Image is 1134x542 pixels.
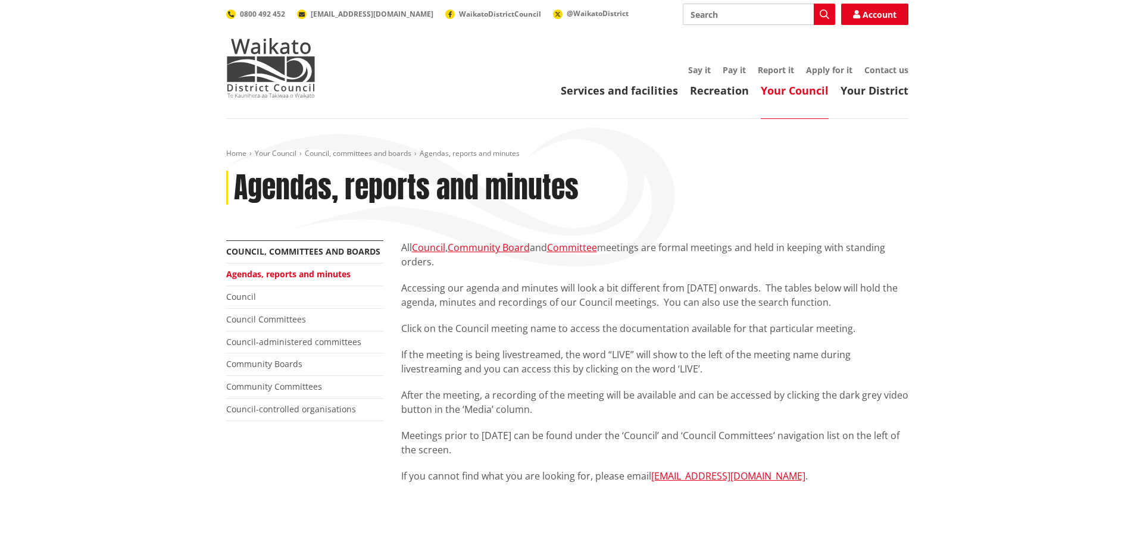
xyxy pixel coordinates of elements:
[758,64,794,76] a: Report it
[401,347,908,376] p: If the meeting is being livestreamed, the word “LIVE” will show to the left of the meeting name d...
[255,148,296,158] a: Your Council
[226,149,908,159] nav: breadcrumb
[688,64,711,76] a: Say it
[226,291,256,302] a: Council
[305,148,411,158] a: Council, committees and boards
[226,9,285,19] a: 0800 492 452
[226,38,315,98] img: Waikato District Council - Te Kaunihera aa Takiwaa o Waikato
[226,246,380,257] a: Council, committees and boards
[401,321,908,336] p: Click on the Council meeting name to access the documentation available for that particular meeting.
[226,268,351,280] a: Agendas, reports and minutes
[226,336,361,347] a: Council-administered committees
[297,9,433,19] a: [EMAIL_ADDRESS][DOMAIN_NAME]
[864,64,908,76] a: Contact us
[226,358,302,369] a: Community Boards
[841,83,908,98] a: Your District
[561,83,678,98] a: Services and facilities
[226,148,246,158] a: Home
[401,469,908,483] p: If you cannot find what you are looking for, please email .
[311,9,433,19] span: [EMAIL_ADDRESS][DOMAIN_NAME]
[226,403,356,415] a: Council-controlled organisations
[448,241,530,254] a: Community Board
[459,9,541,19] span: WaikatoDistrictCouncil
[226,314,306,325] a: Council Committees
[806,64,852,76] a: Apply for it
[401,240,908,269] p: All , and meetings are formal meetings and held in keeping with standing orders.
[226,381,322,392] a: Community Committees
[234,171,579,205] h1: Agendas, reports and minutes
[651,469,805,483] a: [EMAIL_ADDRESS][DOMAIN_NAME]
[683,4,835,25] input: Search input
[567,8,629,18] span: @WaikatoDistrict
[401,388,908,416] p: After the meeting, a recording of the meeting will be available and can be accessed by clicking t...
[240,9,285,19] span: 0800 492 452
[690,83,749,98] a: Recreation
[420,148,520,158] span: Agendas, reports and minutes
[553,8,629,18] a: @WaikatoDistrict
[445,9,541,19] a: WaikatoDistrictCouncil
[841,4,908,25] a: Account
[401,281,898,309] span: Accessing our agenda and minutes will look a bit different from [DATE] onwards. The tables below ...
[723,64,746,76] a: Pay it
[401,428,908,457] p: Meetings prior to [DATE] can be found under the ‘Council’ and ‘Council Committees’ navigation lis...
[412,241,445,254] a: Council
[547,241,597,254] a: Committee
[761,83,829,98] a: Your Council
